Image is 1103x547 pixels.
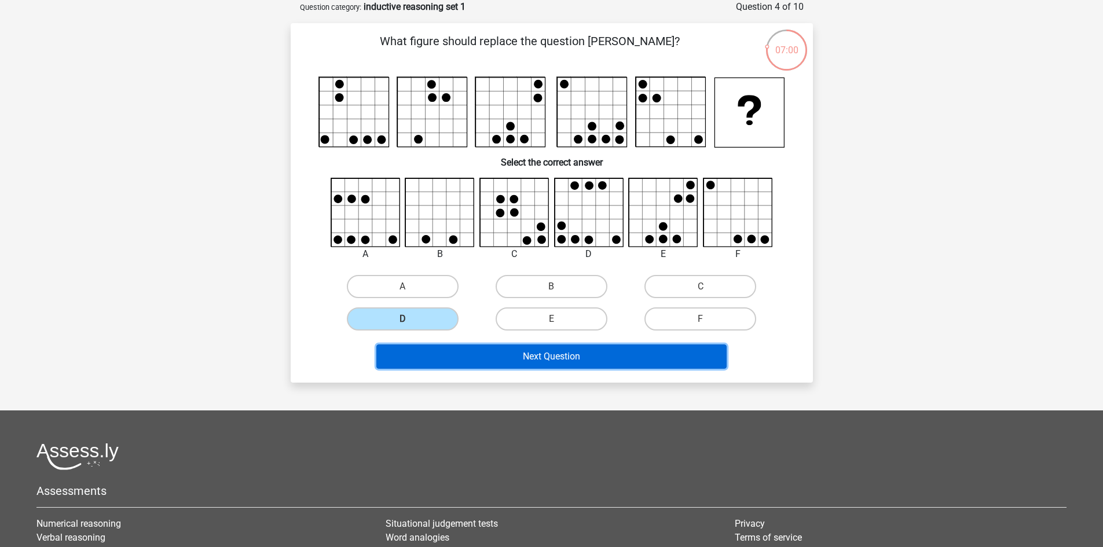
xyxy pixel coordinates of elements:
div: F [694,247,782,261]
label: E [496,307,607,331]
div: E [620,247,707,261]
label: C [644,275,756,298]
div: C [471,247,558,261]
div: B [396,247,483,261]
a: Privacy [735,518,765,529]
small: Question category: [300,3,361,12]
a: Word analogies [386,532,449,543]
div: 07:00 [765,28,808,57]
img: Assessly logo [36,443,119,470]
div: A [322,247,409,261]
h5: Assessments [36,484,1067,498]
button: Next Question [376,344,727,369]
a: Verbal reasoning [36,532,105,543]
label: A [347,275,459,298]
div: D [545,247,633,261]
label: F [644,307,756,331]
a: Terms of service [735,532,802,543]
a: Situational judgement tests [386,518,498,529]
label: B [496,275,607,298]
a: Numerical reasoning [36,518,121,529]
p: What figure should replace the question [PERSON_NAME]? [309,32,751,67]
label: D [347,307,459,331]
strong: inductive reasoning set 1 [364,1,466,12]
h6: Select the correct answer [309,148,794,168]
